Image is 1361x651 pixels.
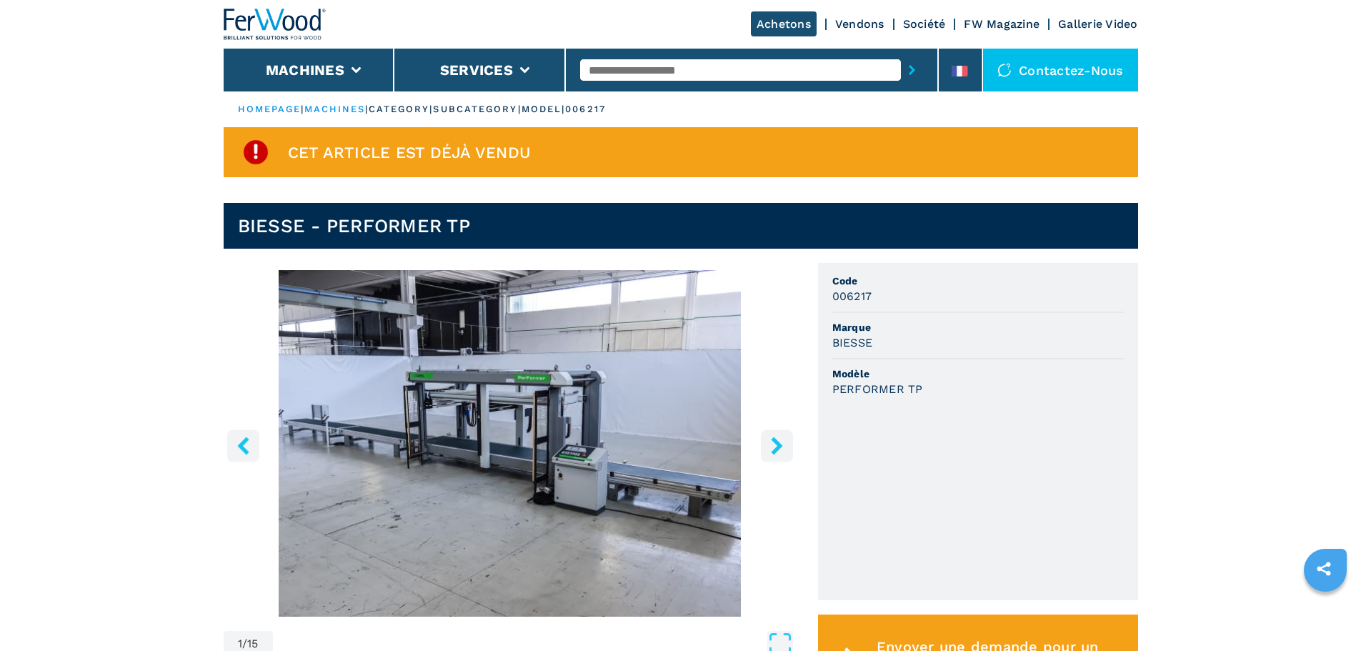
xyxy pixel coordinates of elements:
[433,103,521,116] p: subcategory |
[227,429,259,462] button: left-button
[832,320,1124,334] span: Marque
[832,381,923,397] h3: PERFORMER TP
[241,138,270,167] img: SoldProduct
[369,103,434,116] p: category |
[903,17,946,31] a: Société
[964,17,1040,31] a: FW Magazine
[247,638,259,650] span: 15
[365,104,368,114] span: |
[224,270,797,617] img: Cadreuses Et Volucadreuses BIESSE PERFORMER TP
[224,270,797,617] div: Go to Slide 1
[288,144,532,161] span: Cet article est déjà vendu
[832,367,1124,381] span: Modèle
[835,17,884,31] a: Vendons
[522,103,566,116] p: model |
[832,274,1124,288] span: Code
[238,638,242,650] span: 1
[224,9,326,40] img: Ferwood
[266,61,344,79] button: Machines
[440,61,513,79] button: Services
[901,54,923,86] button: submit-button
[565,103,606,116] p: 006217
[1058,17,1138,31] a: Gallerie Video
[1306,551,1342,587] a: sharethis
[242,638,247,650] span: /
[997,63,1012,77] img: Contactez-nous
[238,214,470,237] h1: BIESSE - PERFORMER TP
[301,104,304,114] span: |
[761,429,793,462] button: right-button
[1300,587,1350,640] iframe: Chat
[304,104,366,114] a: machines
[832,288,872,304] h3: 006217
[751,11,817,36] a: Achetons
[832,334,873,351] h3: BIESSE
[238,104,301,114] a: HOMEPAGE
[983,49,1138,91] div: Contactez-nous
